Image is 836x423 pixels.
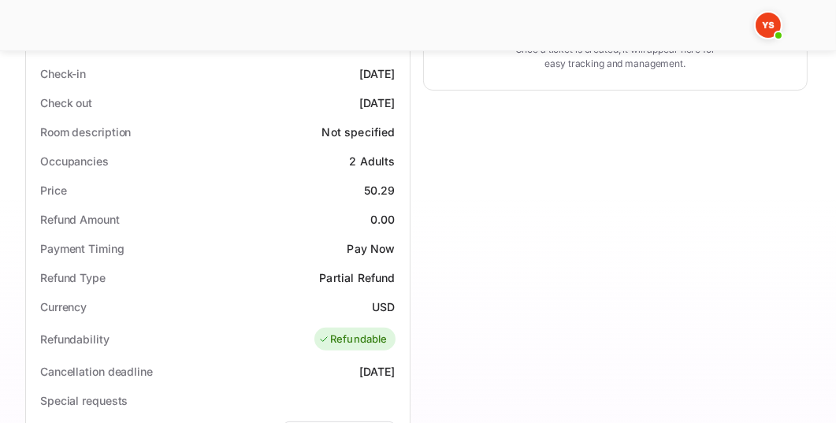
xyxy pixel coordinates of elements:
div: [DATE] [359,95,396,111]
div: Partial Refund [319,269,395,286]
div: Cancellation deadline [40,363,153,380]
div: [DATE] [359,65,396,82]
div: Occupancies [40,153,109,169]
div: USD [372,299,395,315]
div: [DATE] [359,363,396,380]
div: Refund Type [40,269,106,286]
div: Refundability [40,331,110,347]
div: Check-in [40,65,86,82]
p: Once a ticket is created, it will appear here for easy tracking and management. [513,43,717,71]
div: Special requests [40,392,128,409]
div: Refund Amount [40,211,120,228]
div: Not specified [322,124,396,140]
div: Currency [40,299,87,315]
div: 2 Adults [349,153,395,169]
div: Room description [40,124,131,140]
div: Refundable [318,332,388,347]
div: Pay Now [347,240,395,257]
div: 50.29 [364,182,396,199]
div: Check out [40,95,92,111]
div: 0.00 [370,211,396,228]
div: Payment Timing [40,240,124,257]
img: Yandex Support [756,13,781,38]
div: Price [40,182,67,199]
